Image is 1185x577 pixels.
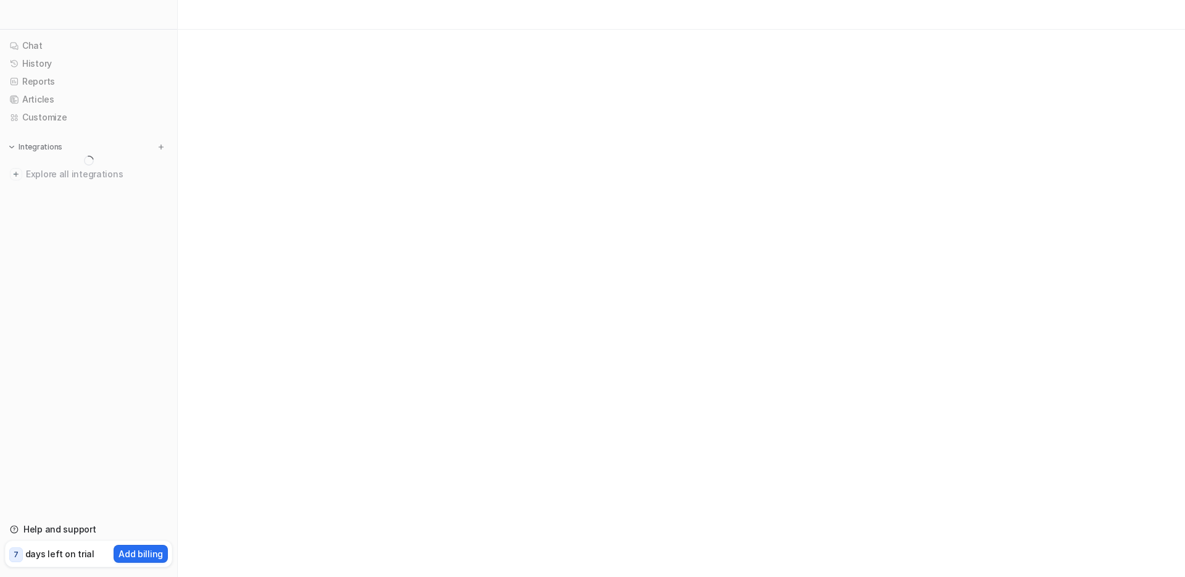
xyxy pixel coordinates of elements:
[19,142,62,152] p: Integrations
[5,141,66,153] button: Integrations
[5,521,172,538] a: Help and support
[5,73,172,90] a: Reports
[5,91,172,108] a: Articles
[114,545,168,563] button: Add billing
[5,55,172,72] a: History
[10,168,22,180] img: explore all integrations
[5,166,172,183] a: Explore all integrations
[157,143,165,151] img: menu_add.svg
[5,37,172,54] a: Chat
[26,164,167,184] span: Explore all integrations
[14,549,19,560] p: 7
[5,109,172,126] a: Customize
[7,143,16,151] img: expand menu
[25,547,94,560] p: days left on trial
[118,547,163,560] p: Add billing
